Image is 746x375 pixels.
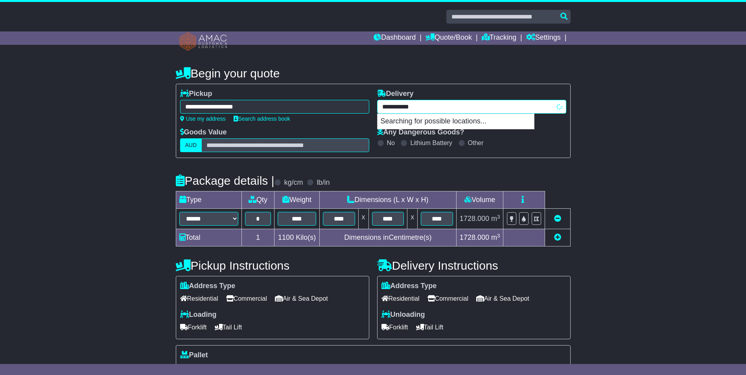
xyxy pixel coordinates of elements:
[176,259,369,272] h4: Pickup Instructions
[460,233,489,241] span: 1728.000
[381,292,420,305] span: Residential
[387,139,395,147] label: No
[427,292,468,305] span: Commercial
[284,178,303,187] label: kg/cm
[234,116,290,122] a: Search address book
[491,233,500,241] span: m
[381,321,408,333] span: Forklift
[180,116,226,122] a: Use my address
[317,178,330,187] label: lb/in
[176,229,241,246] td: Total
[377,128,464,137] label: Any Dangerous Goods?
[180,351,208,360] label: Pallet
[278,233,294,241] span: 1100
[319,191,456,209] td: Dimensions (L x W x H)
[180,362,214,374] span: Stackable
[476,292,529,305] span: Air & Sea Depot
[526,31,561,45] a: Settings
[374,31,416,45] a: Dashboard
[241,229,274,246] td: 1
[180,90,212,98] label: Pickup
[497,214,500,220] sup: 3
[460,215,489,222] span: 1728.000
[377,259,571,272] h4: Delivery Instructions
[274,229,319,246] td: Kilo(s)
[180,321,207,333] span: Forklift
[358,209,368,229] td: x
[554,215,561,222] a: Remove this item
[425,31,472,45] a: Quote/Book
[554,233,561,241] a: Add new item
[497,233,500,239] sup: 3
[176,191,241,209] td: Type
[176,174,274,187] h4: Package details |
[180,292,218,305] span: Residential
[456,191,503,209] td: Volume
[407,209,418,229] td: x
[319,229,456,246] td: Dimensions in Centimetre(s)
[176,67,571,80] h4: Begin your quote
[215,321,242,333] span: Tail Lift
[378,114,534,129] p: Searching for possible locations...
[274,191,319,209] td: Weight
[180,282,236,290] label: Address Type
[468,139,484,147] label: Other
[222,362,269,374] span: Non Stackable
[275,292,328,305] span: Air & Sea Depot
[381,311,425,319] label: Unloading
[377,90,414,98] label: Delivery
[416,321,444,333] span: Tail Lift
[491,215,500,222] span: m
[410,139,452,147] label: Lithium Battery
[180,128,227,137] label: Goods Value
[241,191,274,209] td: Qty
[482,31,516,45] a: Tracking
[180,138,202,152] label: AUD
[381,282,437,290] label: Address Type
[226,292,267,305] span: Commercial
[180,311,217,319] label: Loading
